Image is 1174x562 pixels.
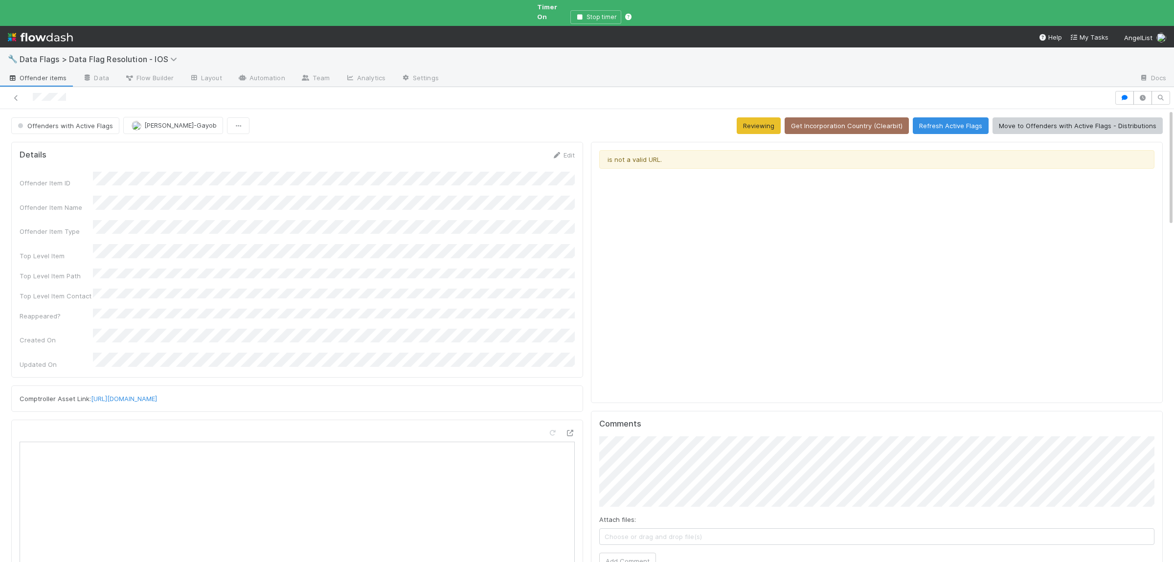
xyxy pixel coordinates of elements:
div: Help [1039,32,1062,42]
span: Offender items [8,73,67,83]
a: Edit [552,151,575,159]
span: [PERSON_NAME]-Gayob [144,121,217,129]
h5: Comments [599,419,1154,429]
div: Created On [20,335,93,345]
img: logo-inverted-e16ddd16eac7371096b0.svg [8,29,73,45]
button: Stop timer [570,10,621,24]
img: avatar_45aa71e2-cea6-4b00-9298-a0421aa61a2d.png [132,121,141,131]
h5: Details [20,150,46,160]
span: Data Flags > Data Flag Resolution - IOS [20,54,182,64]
a: Flow Builder [117,71,181,87]
span: Timer On [537,2,566,22]
div: Offender Item Name [20,202,93,212]
span: Comptroller Asset Link: [20,395,157,403]
div: Updated On [20,360,93,369]
button: Move to Offenders with Active Flags - Distributions [993,117,1163,134]
button: Offenders with Active Flags [11,117,119,134]
span: Offenders with Active Flags [16,122,113,130]
a: Automation [230,71,293,87]
a: Layout [181,71,230,87]
button: Reviewing [737,117,781,134]
span: My Tasks [1070,33,1108,41]
div: Offender Item Type [20,226,93,236]
div: Top Level Item Path [20,271,93,281]
button: Refresh Active Flags [913,117,989,134]
a: [URL][DOMAIN_NAME] [91,395,157,403]
div: Reappeared? [20,311,93,321]
span: Flow Builder [125,73,174,83]
a: Data [74,71,116,87]
div: Top Level Item Contact [20,291,93,301]
a: Analytics [338,71,393,87]
a: Docs [1131,71,1174,87]
label: Attach files: [599,515,636,524]
button: [PERSON_NAME]-Gayob [123,117,223,134]
div: is not a valid URL. [599,150,1154,169]
img: avatar_55b415e2-df6a-4422-95b4-4512075a58f2.png [1156,33,1166,43]
a: My Tasks [1070,32,1108,42]
span: Timer On [537,3,557,21]
a: Team [293,71,338,87]
button: Get Incorporation Country (Clearbit) [785,117,909,134]
span: AngelList [1124,34,1152,42]
span: 🔧 [8,55,18,63]
div: Offender Item ID [20,178,93,188]
span: Choose or drag and drop file(s) [600,529,1154,544]
a: Settings [393,71,447,87]
div: Top Level Item [20,251,93,261]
